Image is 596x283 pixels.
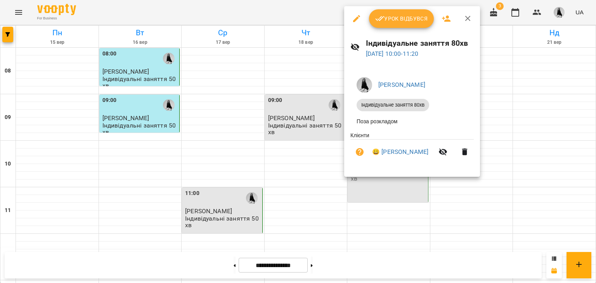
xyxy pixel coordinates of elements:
li: Поза розкладом [350,114,474,128]
span: Урок відбувся [375,14,428,23]
a: [PERSON_NAME] [378,81,425,88]
button: Урок відбувся [369,9,434,28]
span: Індивідуальне заняття 80хв [357,102,429,109]
a: 😀 [PERSON_NAME] [372,147,428,157]
img: 1ec0e5e8bbc75a790c7d9e3de18f101f.jpeg [357,77,372,93]
ul: Клієнти [350,131,474,167]
a: [DATE] 10:00-11:20 [366,50,419,57]
button: Візит ще не сплачено. Додати оплату? [350,143,369,161]
h6: Індивідуальне заняття 80хв [366,37,474,49]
